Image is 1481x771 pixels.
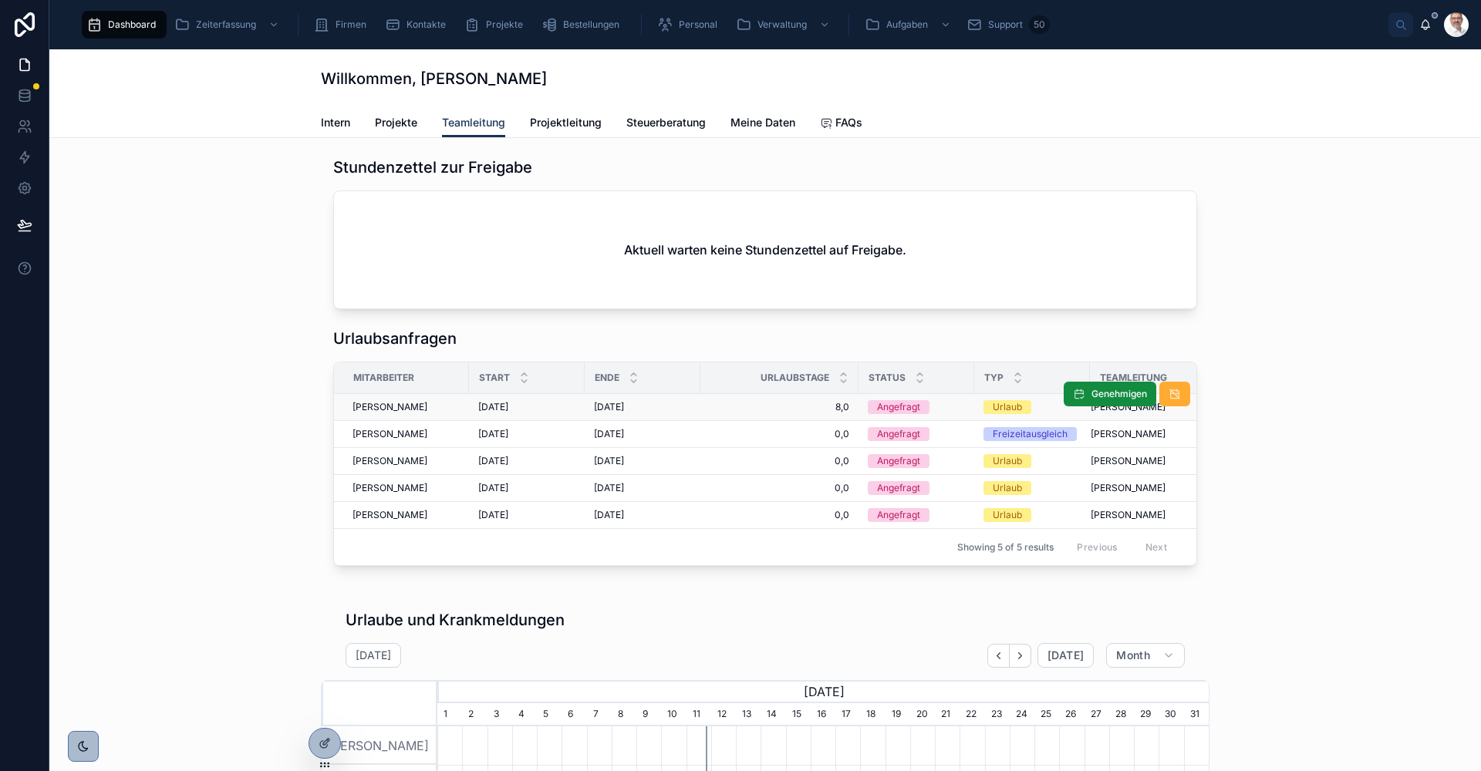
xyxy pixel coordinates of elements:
[594,401,691,413] a: [DATE]
[478,455,575,467] a: [DATE]
[537,703,562,726] div: 5
[612,703,636,726] div: 8
[74,8,1388,42] div: scrollable content
[353,509,427,521] span: [PERSON_NAME]
[353,482,460,494] a: [PERSON_NAME]
[486,19,523,31] span: Projekte
[356,648,391,663] h2: [DATE]
[653,11,728,39] a: Personal
[563,19,619,31] span: Bestellungen
[380,11,457,39] a: Kontakte
[478,509,575,521] a: [DATE]
[478,401,575,413] a: [DATE]
[407,19,446,31] span: Kontakte
[1047,648,1084,662] span: [DATE]
[710,455,849,467] a: 0,0
[595,372,619,384] span: Ende
[1091,509,1166,521] span: [PERSON_NAME]
[353,428,460,440] a: [PERSON_NAME]
[512,703,537,726] div: 4
[983,427,1081,441] a: Freizeitausgleich
[322,726,437,765] div: [PERSON_NAME]
[886,19,928,31] span: Aufgaben
[687,703,711,726] div: 11
[437,680,1209,703] div: [DATE]
[442,109,505,138] a: Teamleitung
[710,482,849,494] span: 0,0
[993,427,1068,441] div: Freizeitausgleich
[478,455,508,467] span: [DATE]
[1109,703,1134,726] div: 28
[478,428,508,440] span: [DATE]
[537,11,630,39] a: Bestellungen
[353,455,427,467] span: [PERSON_NAME]
[983,400,1081,414] a: Urlaub
[1029,15,1050,34] div: 50
[869,372,906,384] span: Status
[321,115,350,130] span: Intern
[1134,703,1159,726] div: 29
[462,703,487,726] div: 2
[1091,482,1233,494] a: [PERSON_NAME]
[1100,372,1167,384] span: Teamleitung
[957,541,1054,554] span: Showing 5 of 5 results
[442,115,505,130] span: Teamleitung
[710,428,849,440] span: 0,0
[1116,648,1150,662] span: Month
[877,481,920,495] div: Angefragt
[336,19,366,31] span: Firmen
[594,455,691,467] a: [DATE]
[711,703,736,726] div: 12
[886,703,910,726] div: 19
[333,328,457,349] h1: Urlaubsanfragen
[478,428,575,440] a: [DATE]
[1184,703,1209,726] div: 31
[860,11,959,39] a: Aufgaben
[478,509,508,521] span: [DATE]
[860,703,885,726] div: 18
[761,372,829,384] span: Urlaubstage
[835,703,860,726] div: 17
[587,703,612,726] div: 7
[1091,482,1166,494] span: [PERSON_NAME]
[82,11,167,39] a: Dashboard
[868,481,965,495] a: Angefragt
[1091,509,1233,521] a: [PERSON_NAME]
[868,454,965,468] a: Angefragt
[594,428,624,440] span: [DATE]
[710,401,849,413] a: 8,0
[983,454,1081,468] a: Urlaub
[868,400,965,414] a: Angefragt
[983,481,1081,495] a: Urlaub
[757,19,807,31] span: Verwaltung
[868,508,965,522] a: Angefragt
[983,508,1081,522] a: Urlaub
[353,401,460,413] a: [PERSON_NAME]
[786,703,811,726] div: 15
[594,482,691,494] a: [DATE]
[730,115,795,130] span: Meine Daten
[731,11,838,39] a: Verwaltung
[835,115,862,130] span: FAQs
[196,19,256,31] span: Zeiterfassung
[353,428,427,440] span: [PERSON_NAME]
[479,372,510,384] span: Start
[935,703,960,726] div: 21
[530,109,602,140] a: Projektleitung
[993,400,1022,414] div: Urlaub
[478,482,508,494] span: [DATE]
[1091,455,1166,467] span: [PERSON_NAME]
[353,482,427,494] span: [PERSON_NAME]
[375,115,417,130] span: Projekte
[333,157,532,178] h1: Stundenzettel zur Freigabe
[626,109,706,140] a: Steuerberatung
[353,401,427,413] span: [PERSON_NAME]
[877,508,920,522] div: Angefragt
[1106,643,1185,668] button: Month
[661,703,686,726] div: 10
[309,11,377,39] a: Firmen
[1091,455,1233,467] a: [PERSON_NAME]
[321,109,350,140] a: Intern
[985,703,1010,726] div: 23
